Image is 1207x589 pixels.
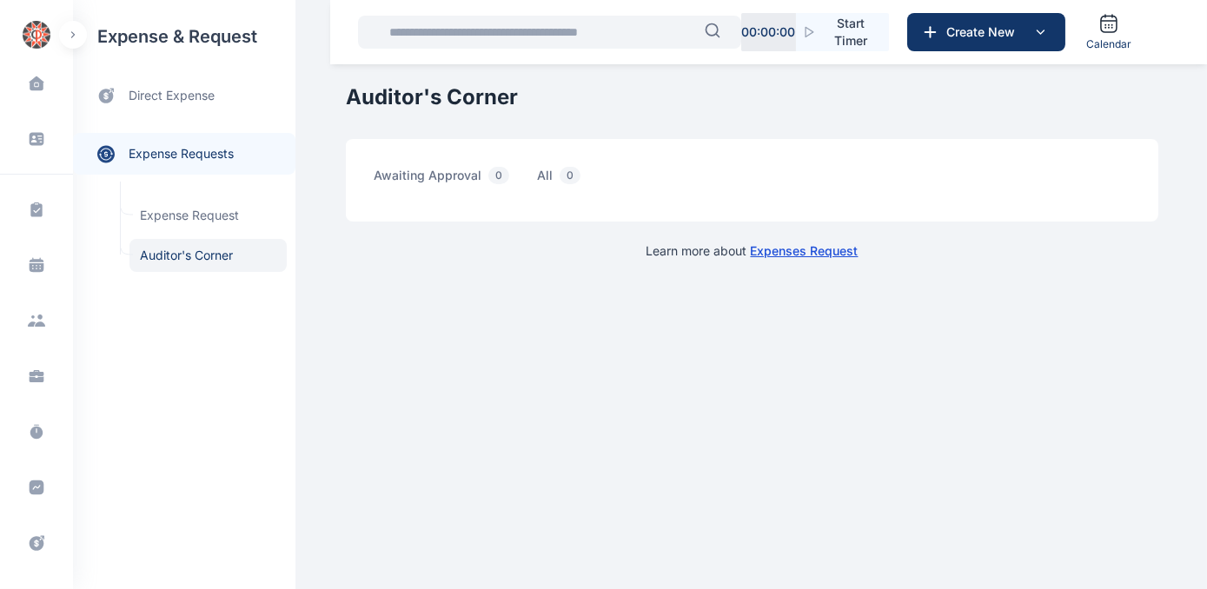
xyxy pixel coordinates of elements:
[939,23,1030,41] span: Create New
[1086,37,1131,51] span: Calendar
[129,239,287,272] a: Auditor's Corner
[907,13,1065,51] button: Create New
[537,167,587,194] span: all
[826,15,875,50] span: Start Timer
[751,243,859,258] a: Expenses Request
[129,199,287,232] a: Expense Request
[537,167,608,194] a: all0
[346,83,1158,111] h1: Auditor's Corner
[73,133,295,175] a: expense requests
[741,23,795,41] p: 00 : 00 : 00
[647,242,859,260] p: Learn more about
[1079,6,1138,58] a: Calendar
[73,73,295,119] a: direct expense
[374,167,537,194] a: awaiting approval0
[560,167,580,184] span: 0
[796,13,889,51] button: Start Timer
[129,87,215,105] span: direct expense
[73,119,295,175] div: expense requests
[488,167,509,184] span: 0
[374,167,516,194] span: awaiting approval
